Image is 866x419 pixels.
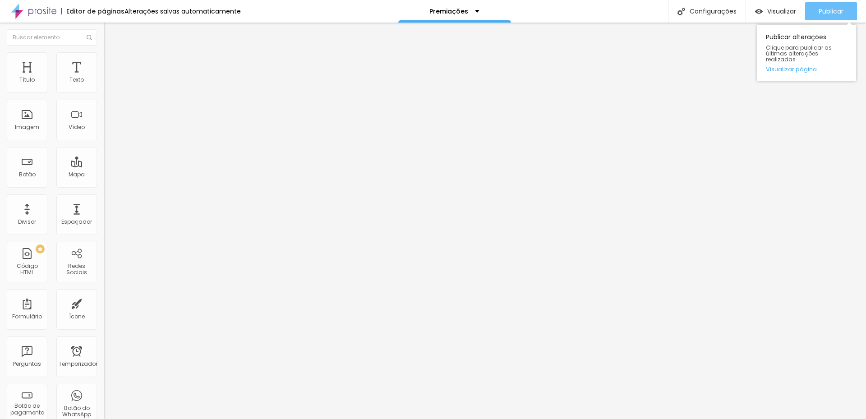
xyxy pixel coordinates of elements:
[746,2,805,20] button: Visualizar
[766,65,817,74] font: Visualizar página
[18,218,36,226] font: Divisor
[69,123,85,131] font: Vídeo
[819,7,843,16] font: Publicar
[766,66,847,72] a: Visualizar página
[66,262,87,276] font: Redes Sociais
[15,123,39,131] font: Imagem
[69,170,85,178] font: Mapa
[677,8,685,15] img: Ícone
[61,218,92,226] font: Espaçador
[7,29,97,46] input: Buscar elemento
[19,170,36,178] font: Botão
[87,35,92,40] img: Ícone
[69,313,85,320] font: Ícone
[766,44,832,63] font: Clique para publicar as últimas alterações realizadas
[767,7,796,16] font: Visualizar
[19,76,35,83] font: Título
[766,32,826,41] font: Publicar alterações
[805,2,857,20] button: Publicar
[66,7,124,16] font: Editor de páginas
[755,8,763,15] img: view-1.svg
[124,7,241,16] font: Alterações salvas automaticamente
[62,404,91,418] font: Botão do WhatsApp
[690,7,737,16] font: Configurações
[69,76,84,83] font: Texto
[13,360,41,368] font: Perguntas
[429,7,468,16] font: Premiações
[104,23,866,419] iframe: Editor
[12,313,42,320] font: Formulário
[10,402,44,416] font: Botão de pagamento
[59,360,97,368] font: Temporizador
[17,262,38,276] font: Código HTML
